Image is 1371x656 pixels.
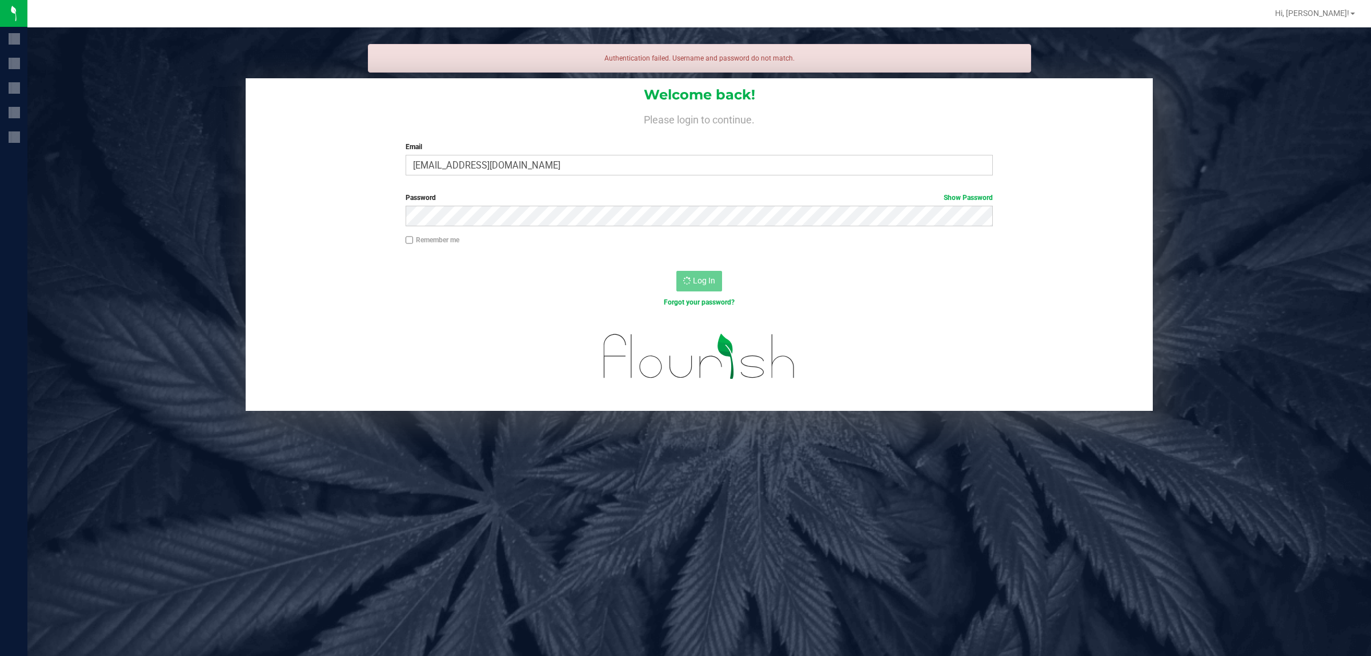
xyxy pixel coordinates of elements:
[586,320,813,393] img: flourish_logo.svg
[246,112,1153,126] h4: Please login to continue.
[664,298,735,306] a: Forgot your password?
[368,44,1031,73] div: Authentication failed. Username and password do not match.
[693,276,715,285] span: Log In
[406,235,459,245] label: Remember me
[1275,9,1349,18] span: Hi, [PERSON_NAME]!
[676,271,722,291] button: Log In
[944,194,993,202] a: Show Password
[406,142,993,152] label: Email
[406,194,436,202] span: Password
[406,236,414,244] input: Remember me
[246,87,1153,102] h1: Welcome back!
